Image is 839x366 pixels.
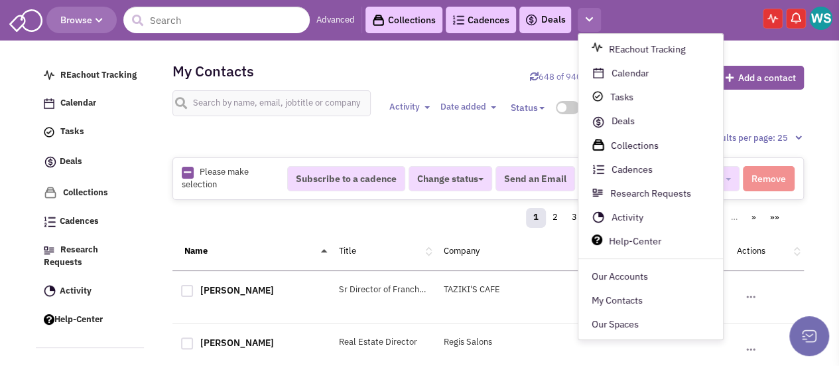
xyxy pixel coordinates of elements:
a: [PERSON_NAME] [200,284,274,296]
a: 3 [564,208,584,228]
a: Activity [37,279,145,304]
a: Actions [737,245,765,256]
a: Cadences [578,158,723,182]
img: Cadences-list-icon.svg [592,163,605,177]
button: Remove [743,166,795,191]
a: Cadences [446,7,516,33]
img: Calendar.png [44,98,54,109]
a: Advanced [316,14,355,27]
a: Sync contacts with Retailsphere [530,71,611,82]
img: calendar-outlined-icon.svg [592,66,605,80]
img: icon-collection-lavender-black.svg [592,138,605,151]
a: Our Spaces [578,313,723,337]
span: Research Requests [44,244,98,268]
img: Cadences_logo.png [452,15,464,25]
a: Calendar [37,91,145,116]
img: icon-collection-lavender.png [44,186,57,199]
input: Search [123,7,310,33]
img: research-icon.svg [592,187,604,199]
a: Deals [578,109,723,133]
span: REachout Tracking [60,69,137,80]
a: Help-Center [578,230,723,254]
a: 2 [545,208,565,228]
div: TAZIKI'S CAFE [435,284,593,296]
button: Status [502,96,552,120]
a: Collections [37,180,145,206]
img: icon-collection-lavender-black.svg [372,14,385,27]
a: Name [184,245,208,256]
a: REachout Tracking [578,37,723,61]
button: Add a contact [718,66,804,90]
img: icon-deals.svg [525,12,538,28]
span: Calendar [60,98,96,109]
img: help.png [44,314,54,325]
a: Tasks [578,85,723,109]
a: [PERSON_NAME] [200,337,274,349]
a: … [724,208,745,228]
span: Date added [440,101,485,112]
a: Title [339,245,356,256]
span: Status [510,102,537,114]
div: Real Estate Director [330,336,436,349]
img: Wil Scofield [809,7,832,30]
span: Please make selection [182,166,249,190]
button: Browse [46,7,117,33]
a: Research Requests [578,182,723,206]
a: Deals [37,148,145,177]
a: Activity [578,206,723,230]
div: Sr Director of Franchise Development [330,284,436,296]
img: tasks-icon.svg [592,90,604,102]
button: Date added [436,100,500,114]
button: Subscribe to a cadence [287,166,405,191]
span: Collections [611,140,659,152]
a: Cadences [37,209,145,234]
button: Activity [385,100,434,114]
input: Search by name, email, jobtitle or company [172,90,371,116]
img: icon-tasks.png [44,127,54,137]
a: Tasks [37,120,145,145]
img: icon-deals.svg [44,154,57,170]
a: Research Requests [37,238,145,276]
img: Research.png [44,246,54,254]
img: Activity.png [44,285,56,297]
span: Activity [389,101,419,112]
a: Help-Center [37,308,145,333]
a: Deals [525,12,566,28]
a: Collections [365,7,442,33]
img: help.png [592,235,602,246]
div: Regis Salons [435,336,593,349]
span: Activity [60,285,92,296]
a: Collections [578,133,723,157]
span: Cadences [60,216,99,227]
img: SmartAdmin [9,7,42,32]
a: REachout Tracking [37,63,145,88]
img: pie-chart-icon.svg [592,211,605,225]
img: Cadences_logo.png [44,217,56,227]
span: Collections [63,187,108,198]
a: »» [763,208,787,228]
a: Our Accounts [578,265,723,289]
a: 1 [526,208,546,228]
a: Calendar [578,61,723,85]
img: icon-deals.svg [592,114,605,130]
a: My Contacts [578,289,723,313]
img: Rectangle.png [182,167,194,179]
span: Tasks [60,126,84,137]
h2: My Contacts [172,65,254,77]
a: » [744,208,763,228]
span: Browse [60,14,103,26]
a: Company [444,245,480,256]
